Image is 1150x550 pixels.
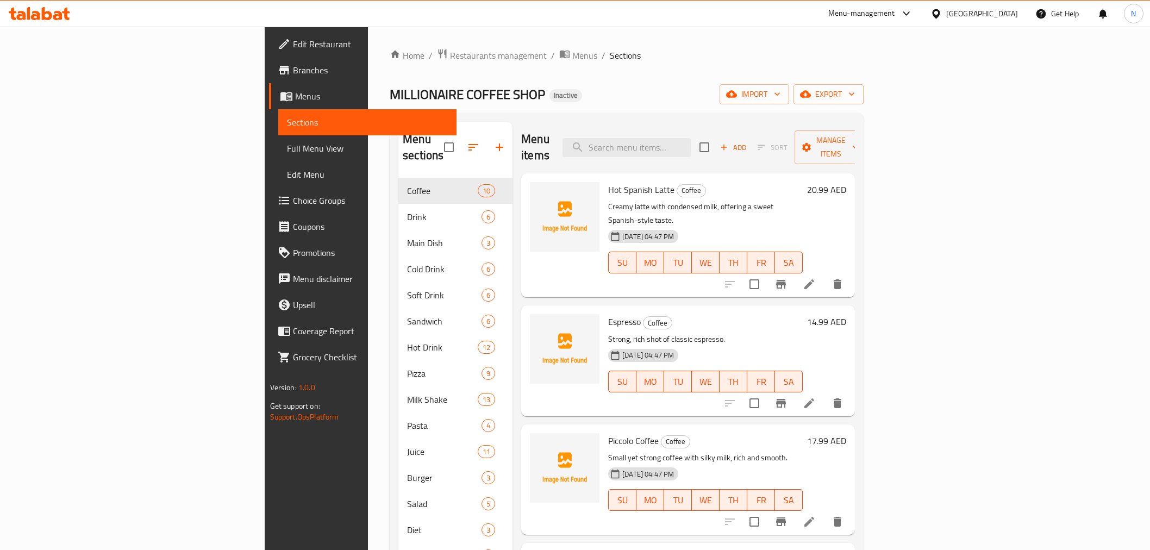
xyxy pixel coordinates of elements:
[530,182,599,252] img: Hot Spanish Latte
[295,90,448,103] span: Menus
[293,298,448,311] span: Upsell
[407,262,482,276] span: Cold Drink
[661,435,690,448] div: Coffee
[482,421,495,431] span: 4
[728,87,780,101] span: import
[269,83,457,109] a: Menus
[743,392,766,415] span: Select to update
[293,272,448,285] span: Menu disclaimer
[269,57,457,83] a: Branches
[668,374,687,390] span: TU
[824,271,851,297] button: delete
[716,139,751,156] button: Add
[643,317,672,329] span: Coffee
[693,136,716,159] span: Select section
[610,49,641,62] span: Sections
[608,489,636,511] button: SU
[828,7,895,20] div: Menu-management
[293,246,448,259] span: Promotions
[450,49,547,62] span: Restaurants management
[270,399,320,413] span: Get support on:
[807,433,846,448] h6: 17.99 AED
[482,523,495,536] div: items
[269,31,457,57] a: Edit Restaurant
[803,515,816,528] a: Edit menu item
[743,510,766,533] span: Select to update
[636,371,664,392] button: MO
[478,184,495,197] div: items
[677,184,706,197] div: Coffee
[407,419,482,432] span: Pasta
[618,350,678,360] span: [DATE] 04:47 PM
[530,433,599,503] img: Piccolo Coffee
[398,282,512,308] div: Soft Drink6
[692,252,720,273] button: WE
[668,255,687,271] span: TU
[677,184,705,197] span: Coffee
[407,393,478,406] div: Milk Shake
[407,289,482,302] div: Soft Drink
[779,492,798,508] span: SA
[482,212,495,222] span: 6
[613,492,632,508] span: SU
[407,236,482,249] span: Main Dish
[407,341,478,354] div: Hot Drink
[775,489,803,511] button: SA
[298,380,315,395] span: 1.0.0
[803,134,859,161] span: Manage items
[293,64,448,77] span: Branches
[747,489,775,511] button: FR
[720,489,747,511] button: TH
[608,333,803,346] p: Strong, rich shot of classic espresso.
[398,204,512,230] div: Drink6
[287,116,448,129] span: Sections
[398,178,512,204] div: Coffee10
[293,37,448,51] span: Edit Restaurant
[460,134,486,160] span: Sort sections
[407,497,482,510] span: Salad
[398,308,512,334] div: Sandwich6
[293,324,448,337] span: Coverage Report
[482,473,495,483] span: 3
[482,289,495,302] div: items
[482,262,495,276] div: items
[608,314,641,330] span: Espresso
[269,344,457,370] a: Grocery Checklist
[407,184,478,197] div: Coffee
[824,509,851,535] button: delete
[747,371,775,392] button: FR
[664,252,692,273] button: TU
[482,367,495,380] div: items
[720,252,747,273] button: TH
[608,200,803,227] p: Creamy latte with condensed milk, offering a sweet Spanish-style taste.
[407,523,482,536] span: Diet
[482,210,495,223] div: items
[696,374,715,390] span: WE
[398,230,512,256] div: Main Dish3
[752,492,771,508] span: FR
[269,292,457,318] a: Upsell
[618,232,678,242] span: [DATE] 04:47 PM
[716,139,751,156] span: Add item
[551,49,555,62] li: /
[752,255,771,271] span: FR
[398,412,512,439] div: Pasta4
[775,252,803,273] button: SA
[398,334,512,360] div: Hot Drink12
[768,390,794,416] button: Branch-specific-item
[608,451,803,465] p: Small yet strong coffee with silky milk, rich and smooth.
[720,371,747,392] button: TH
[549,91,582,100] span: Inactive
[641,492,660,508] span: MO
[398,360,512,386] div: Pizza9
[407,471,482,484] span: Burger
[1131,8,1136,20] span: N
[398,439,512,465] div: Juice11
[398,465,512,491] div: Burger3
[824,390,851,416] button: delete
[779,374,798,390] span: SA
